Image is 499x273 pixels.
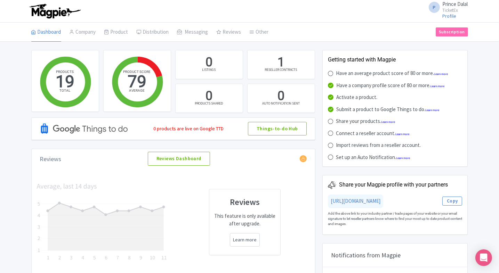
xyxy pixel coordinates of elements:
img: logo-ab69f6fb50320c5b225c76a69d11143b.png [28,3,82,19]
div: Share your products. [336,117,395,125]
div: Share your Magpie profile with your partners [339,181,448,189]
div: Notifications from Magpie [323,243,468,267]
div: Import reviews from a reseller account. [336,141,421,149]
a: Subscription [436,27,468,36]
div: Reviews [40,154,62,164]
div: 0 [277,88,284,105]
img: chart-62242baa53ac9495a133cd79f73327f1.png [34,182,169,262]
small: TicketEx [443,8,468,13]
a: Profile [443,13,457,19]
a: Reviews Dashboard [148,152,210,166]
img: Google TTD [40,114,129,143]
a: Learn more [396,157,410,160]
div: PRODUCTS SHARED [195,101,223,106]
div: 0 [206,88,212,105]
div: LISTINGS [202,67,216,72]
div: Set up an Auto Notification. [336,154,410,162]
div: Activate a product. [336,93,377,101]
div: Submit a product to Google Things to do. [336,106,439,114]
a: 0 AUTO NOTIFICATION SENT [247,84,315,113]
a: Learn more [430,85,444,88]
a: 1 RESELLER CONTRACTS [247,50,315,79]
a: Learn more [425,109,439,112]
a: 0 LISTINGS [175,50,243,79]
a: Messaging [177,23,208,42]
a: [URL][DOMAIN_NAME] [331,198,380,204]
div: 1 [277,54,284,71]
div: 0 products are live on Google TTD [153,125,224,132]
button: Copy [442,197,462,206]
a: Learn more [233,236,257,243]
span: P [429,2,440,13]
span: Prince Dalal [443,1,468,7]
a: Learn more [381,121,395,124]
a: Reviews [217,23,241,42]
div: Connect a reseller account. [336,130,409,138]
div: Have an average product score of 80 or more. [336,69,448,77]
a: Product [104,23,128,42]
div: RESELLER CONTRACTS [265,67,297,72]
a: Distribution [137,23,169,42]
div: Getting started with Magpie [328,56,462,64]
a: Things-to-do Hub [248,122,307,136]
a: Learn more [395,133,409,136]
p: This feature is only available after upgrade. [214,212,276,228]
div: AUTO NOTIFICATION SENT [262,101,300,106]
a: Learn more [434,73,448,76]
a: Company [70,23,96,42]
a: Dashboard [31,23,61,42]
h3: Reviews [214,198,276,207]
a: 0 PRODUCTS SHARED [175,84,243,113]
div: Add the above link to your industry partner / trade pages of your website or your email signature... [328,208,462,229]
div: Have a company profile score of 80 or more. [336,82,444,90]
a: P Prince Dalal TicketEx [425,1,468,13]
a: Other [250,23,269,42]
div: Open Intercom Messenger [475,249,492,266]
div: 0 [206,54,212,71]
